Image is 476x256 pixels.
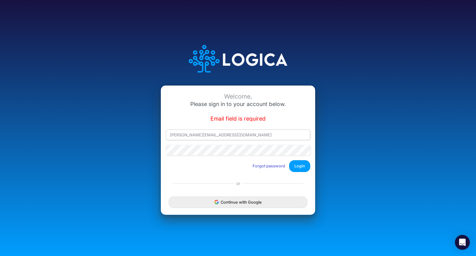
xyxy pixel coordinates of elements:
span: Email field is required [210,115,266,122]
input: Email [166,130,310,140]
span: Please sign in to your account below. [190,101,286,107]
button: Forgot password [249,161,289,171]
button: Continue with Google [169,196,307,208]
div: Open Intercom Messenger [455,235,470,250]
div: Welcome, [166,93,310,100]
button: Login [289,160,310,172]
